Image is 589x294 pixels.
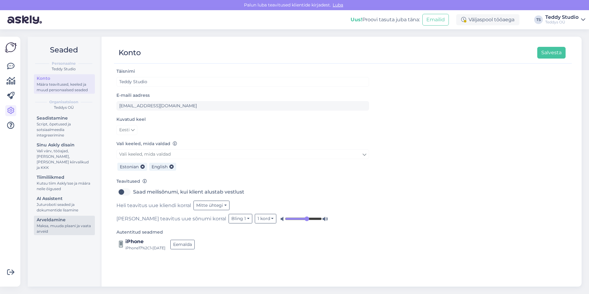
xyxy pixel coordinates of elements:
span: Luba [331,2,345,8]
div: Konto [37,75,92,82]
b: Organisatsioon [49,99,78,105]
a: Teddy StudioTeddys OÜ [545,15,585,25]
div: [PERSON_NAME] teavitus uue sõnumi korral [116,214,369,223]
label: E-maili aadress [116,92,150,99]
input: Sisesta e-maili aadress [116,101,369,111]
div: Konto [119,47,141,59]
div: Seadistamine [37,115,92,121]
div: Teddy Studio [33,66,95,72]
a: Sinu Askly disainVali värv, tööajad, [PERSON_NAME], [PERSON_NAME] kiirvalikud ja KKK [34,141,95,171]
button: Emailid [422,14,449,26]
span: English [152,164,168,169]
div: Tiimiliikmed [37,174,92,181]
a: ArveldamineMaksa, muuda plaani ja vaata arveid [34,216,95,235]
label: Vali keeled, mida valdad [116,141,177,147]
a: Eesti [116,125,137,135]
div: Arveldamine [37,217,92,223]
span: Eesti [119,127,130,133]
b: Uus! [351,17,362,22]
div: Teddy Studio [545,15,579,20]
div: Proovi tasuta juba täna: [351,16,420,23]
div: Juturoboti seaded ja dokumentide lisamine [37,202,92,213]
label: Saad meilisõnumi, kui klient alustab vestlust [133,187,244,197]
div: Väljaspool tööaega [456,14,519,25]
div: Sinu Askly disain [37,142,92,148]
a: KontoMäära teavitused, keeled ja muud personaalsed seaded [34,74,95,94]
div: Määra teavitused, keeled ja muud personaalsed seaded [37,82,92,93]
div: Vali värv, tööajad, [PERSON_NAME], [PERSON_NAME] kiirvalikud ja KKK [37,148,92,170]
button: Eemalda [170,240,195,249]
span: Estonian [120,164,139,169]
img: Askly Logo [5,42,17,53]
a: SeadistamineScript, õpetused ja sotsiaalmeedia integreerimine [34,114,95,139]
span: Vali keeled, mida valdad [119,151,171,157]
div: iPhone17%2C1 • [DATE] [125,245,165,251]
button: Salvesta [537,47,566,59]
b: Personaalne [52,61,76,66]
div: AI Assistent [37,195,92,202]
button: Mitte ühtegi [193,201,230,210]
label: Teavitused [116,178,147,185]
label: Autentitud seadmed [116,229,163,235]
label: Täisnimi [116,68,135,75]
h2: Seaded [33,44,95,56]
input: Sisesta nimi [116,77,369,87]
div: Heli teavitus uue kliendi korral [116,201,369,210]
div: Teddys OÜ [33,105,95,110]
button: Bling 1 [229,214,252,223]
div: TS [534,15,543,24]
div: Maksa, muuda plaani ja vaata arveid [37,223,92,234]
a: Vali keeled, mida valdad [116,149,369,159]
a: AI AssistentJuturoboti seaded ja dokumentide lisamine [34,194,95,214]
div: iPhone [125,238,165,245]
label: Kuvatud keel [116,116,146,123]
a: TiimiliikmedKutsu tiim Askly'sse ja määra neile õigused [34,173,95,193]
div: Teddys OÜ [545,20,579,25]
div: Script, õpetused ja sotsiaalmeedia integreerimine [37,121,92,138]
button: 1 kord [255,214,277,223]
div: Kutsu tiim Askly'sse ja määra neile õigused [37,181,92,192]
